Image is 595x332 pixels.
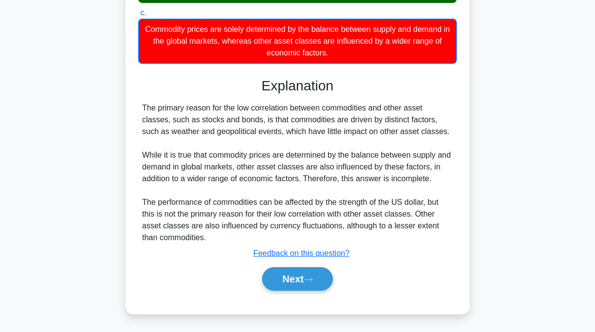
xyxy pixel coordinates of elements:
h3: Explanation [144,78,451,94]
div: The primary reason for the low correlation between commodities and other asset classes, such as s... [142,102,453,244]
button: Next [262,267,332,291]
span: c. [140,8,146,17]
a: Feedback on this question? [253,249,350,257]
div: Commodity prices are solely determined by the balance between supply and demand in the global mar... [138,19,457,64]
